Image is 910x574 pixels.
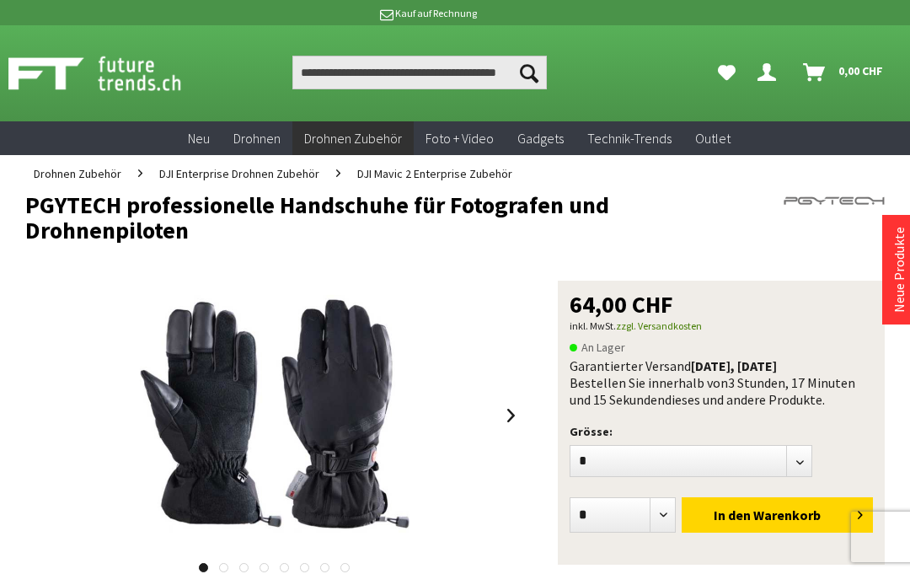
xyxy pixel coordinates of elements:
a: Outlet [683,121,742,156]
a: Meine Favoriten [709,56,744,89]
span: Drohnen Zubehör [34,166,121,181]
span: Foto + Video [426,130,494,147]
button: Suchen [511,56,547,89]
a: Warenkorb [796,56,891,89]
b: [DATE], [DATE] [691,357,777,374]
span: DJI Mavic 2 Enterprise Zubehör [357,166,512,181]
span: Neu [188,130,210,147]
span: Drohnen [233,130,281,147]
span: Outlet [695,130,731,147]
span: Gadgets [517,130,564,147]
span: Warenkorb [753,507,821,523]
span: 64,00 CHF [570,292,673,316]
span: An Lager [570,337,625,357]
a: Technik-Trends [575,121,683,156]
a: Neu [176,121,222,156]
p: inkl. MwSt. [570,316,873,336]
a: Drohnen [222,121,292,156]
span: DJI Enterprise Drohnen Zubehör [159,166,319,181]
img: Shop Futuretrends - zur Startseite wechseln [8,52,218,94]
span: Technik-Trends [587,130,672,147]
a: Dein Konto [751,56,790,89]
p: Grösse: [570,421,873,442]
img: PGYTECH [784,192,885,210]
a: Gadgets [506,121,575,156]
input: Produkt, Marke, Kategorie, EAN, Artikelnummer… [292,56,547,89]
a: Foto + Video [414,121,506,156]
img: PGYTECH professionelle Handschuhe für Fotografen und Drohnenpiloten [140,281,409,550]
a: DJI Enterprise Drohnen Zubehör [151,155,328,192]
span: 0,00 CHF [838,57,883,84]
h1: PGYTECH professionelle Handschuhe für Fotografen und Drohnenpiloten [25,192,713,243]
span: In den [714,507,751,523]
a: Drohnen Zubehör [25,155,130,192]
span: Drohnen Zubehör [304,130,402,147]
button: In den Warenkorb [682,497,873,533]
a: Neue Produkte [891,227,907,313]
a: zzgl. Versandkosten [616,319,702,332]
div: Garantierter Versand Bestellen Sie innerhalb von dieses und andere Produkte. [570,357,873,408]
a: DJI Mavic 2 Enterprise Zubehör [349,155,521,192]
a: Drohnen Zubehör [292,121,414,156]
span: 3 Stunden, 17 Minuten und 15 Sekunden [570,374,855,408]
